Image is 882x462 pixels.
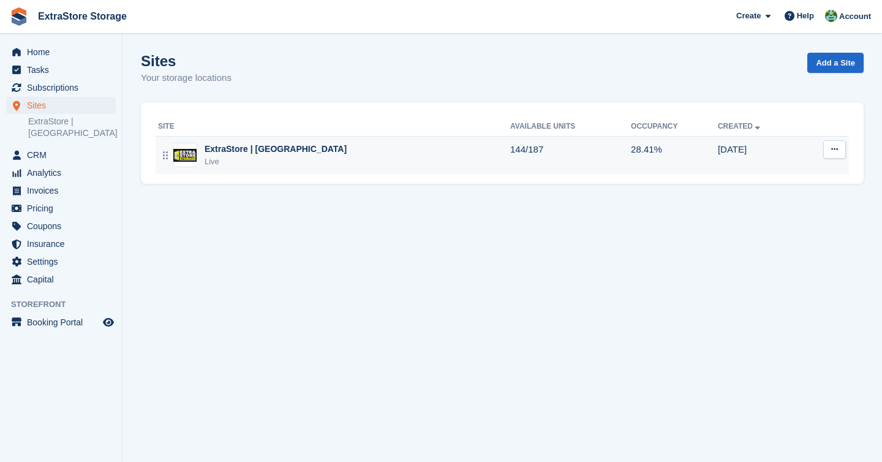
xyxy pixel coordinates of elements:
[6,200,116,217] a: menu
[27,235,100,252] span: Insurance
[631,136,718,174] td: 28.41%
[6,164,116,181] a: menu
[173,149,197,162] img: Image of ExtraStore | Belfast site
[27,97,100,114] span: Sites
[6,182,116,199] a: menu
[6,44,116,61] a: menu
[825,10,837,22] img: Jill Leckie
[6,235,116,252] a: menu
[27,253,100,270] span: Settings
[27,164,100,181] span: Analytics
[11,298,122,311] span: Storefront
[27,200,100,217] span: Pricing
[27,182,100,199] span: Invoices
[6,97,116,114] a: menu
[27,44,100,61] span: Home
[156,117,510,137] th: Site
[510,136,631,174] td: 144/187
[807,53,864,73] a: Add a Site
[797,10,814,22] span: Help
[718,122,763,131] a: Created
[27,314,100,331] span: Booking Portal
[28,116,116,139] a: ExtraStore | [GEOGRAPHIC_DATA]
[101,315,116,330] a: Preview store
[6,61,116,78] a: menu
[27,146,100,164] span: CRM
[10,7,28,26] img: stora-icon-8386f47178a22dfd0bd8f6a31ec36ba5ce8667c1dd55bd0f319d3a0aa187defe.svg
[141,53,232,69] h1: Sites
[839,10,871,23] span: Account
[6,146,116,164] a: menu
[631,117,718,137] th: Occupancy
[6,271,116,288] a: menu
[27,79,100,96] span: Subscriptions
[27,271,100,288] span: Capital
[6,218,116,235] a: menu
[718,136,801,174] td: [DATE]
[736,10,761,22] span: Create
[6,253,116,270] a: menu
[141,71,232,85] p: Your storage locations
[33,6,132,26] a: ExtraStore Storage
[6,79,116,96] a: menu
[27,218,100,235] span: Coupons
[205,143,347,156] div: ExtraStore | [GEOGRAPHIC_DATA]
[510,117,631,137] th: Available Units
[205,156,347,168] div: Live
[27,61,100,78] span: Tasks
[6,314,116,331] a: menu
